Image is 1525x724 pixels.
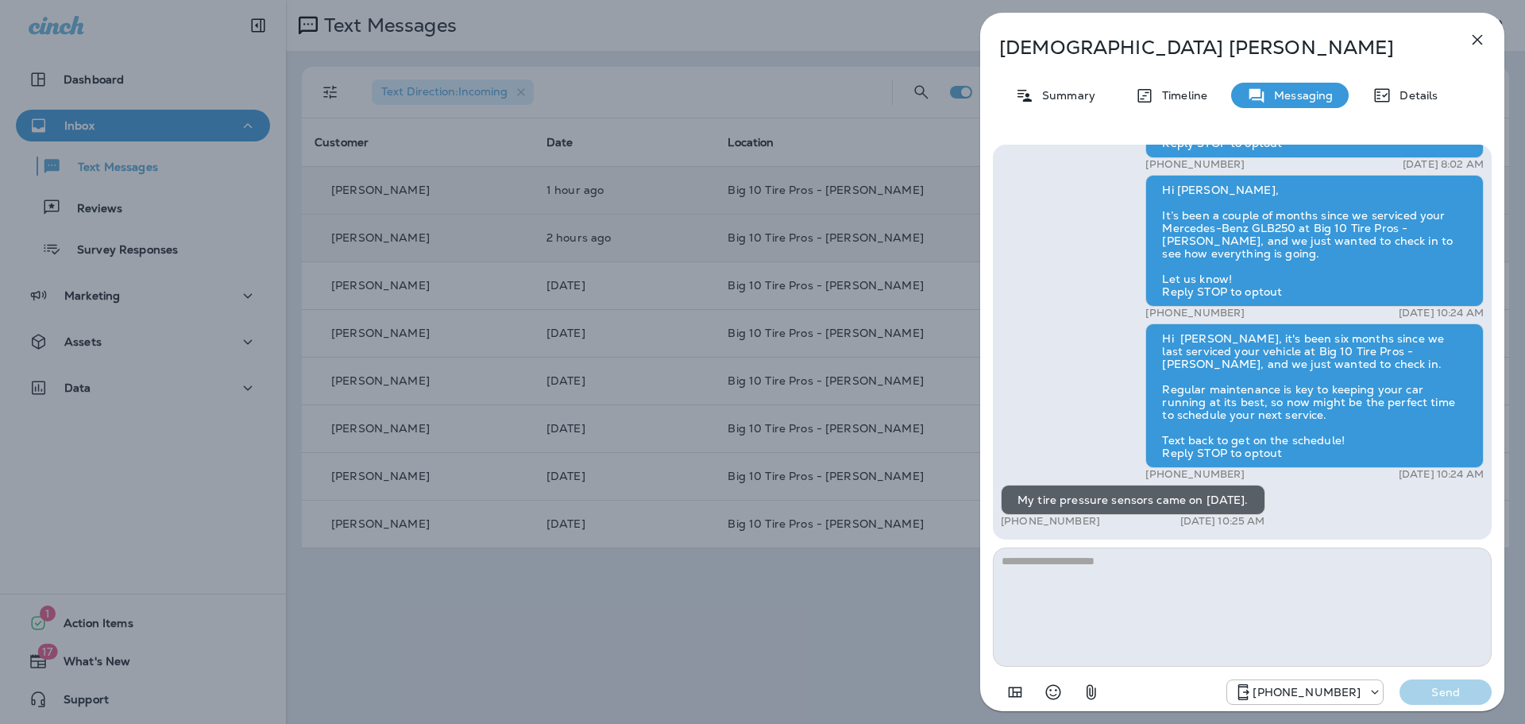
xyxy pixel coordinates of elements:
div: +1 (601) 808-4206 [1227,683,1383,702]
p: Timeline [1154,89,1207,102]
button: Add in a premade template [999,676,1031,708]
p: [PHONE_NUMBER] [1253,686,1361,699]
div: Hi [PERSON_NAME], it's been six months since we last serviced your vehicle at Big 10 Tire Pros - ... [1145,323,1484,468]
div: Hi [PERSON_NAME], It’s been a couple of months since we serviced your Mercedes-Benz GLB250 at Big... [1145,175,1484,307]
p: Details [1392,89,1438,102]
p: [DATE] 10:25 AM [1180,515,1265,528]
p: Summary [1034,89,1095,102]
p: [DATE] 10:24 AM [1399,307,1484,319]
p: [PHONE_NUMBER] [1145,158,1245,171]
p: [DATE] 10:24 AM [1399,468,1484,481]
div: My tire pressure sensors came on [DATE]. [1001,485,1265,515]
p: [DEMOGRAPHIC_DATA] [PERSON_NAME] [999,37,1433,59]
p: [DATE] 8:02 AM [1403,158,1484,171]
p: [PHONE_NUMBER] [1001,515,1100,528]
p: [PHONE_NUMBER] [1145,307,1245,319]
p: Messaging [1266,89,1333,102]
p: [PHONE_NUMBER] [1145,468,1245,481]
button: Select an emoji [1037,676,1069,708]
